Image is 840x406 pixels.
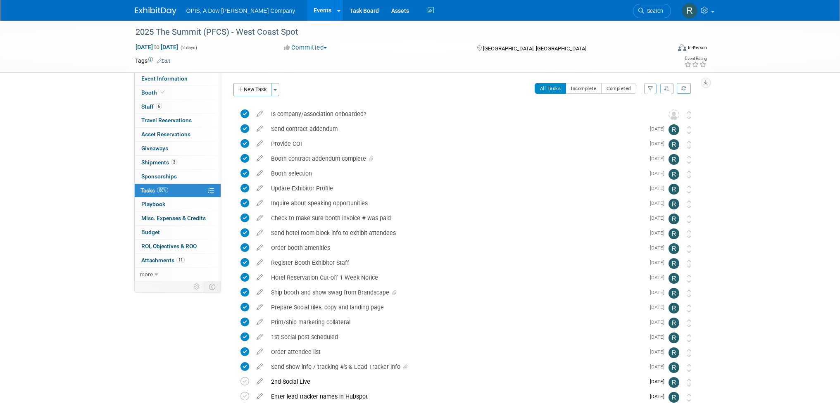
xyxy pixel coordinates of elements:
[140,271,153,278] span: more
[267,152,645,166] div: Booth contract addendum complete
[650,319,669,325] span: [DATE]
[141,201,165,207] span: Playbook
[687,275,691,283] i: Move task
[650,364,669,370] span: [DATE]
[135,114,221,127] a: Travel Reservations
[180,45,197,50] span: (2 days)
[135,7,176,15] img: ExhibitDay
[135,184,221,197] a: Tasks86%
[141,243,197,249] span: ROI, Objectives & ROO
[135,240,221,253] a: ROI, Objectives & ROO
[650,171,669,176] span: [DATE]
[133,25,659,40] div: 2025 The Summit (PFCS) - West Coast Spot
[135,226,221,239] a: Budget
[252,274,267,281] a: edit
[650,304,669,310] span: [DATE]
[204,281,221,292] td: Toggle Event Tabs
[650,245,669,251] span: [DATE]
[687,156,691,164] i: Move task
[682,3,697,19] img: Renee Ortner
[267,122,645,136] div: Send contract addendum
[650,379,669,385] span: [DATE]
[161,90,165,95] i: Booth reservation complete
[650,185,669,191] span: [DATE]
[267,107,652,121] div: Is company/association onboarded?
[687,126,691,134] i: Move task
[252,378,267,385] a: edit
[135,170,221,183] a: Sponsorships
[141,229,160,235] span: Budget
[252,110,267,118] a: edit
[267,166,645,180] div: Booth selection
[141,257,185,264] span: Attachments
[687,260,691,268] i: Move task
[135,197,221,211] a: Playbook
[141,89,167,96] span: Booth
[678,44,686,51] img: Format-Inperson.png
[267,181,645,195] div: Update Exhibitor Profile
[669,273,679,284] img: Renee Ortner
[135,72,221,85] a: Event Information
[669,258,679,269] img: Renee Ortner
[687,230,691,238] i: Move task
[687,290,691,297] i: Move task
[141,215,206,221] span: Misc. Expenses & Credits
[135,211,221,225] a: Misc. Expenses & Credits
[267,389,645,404] div: Enter lead tracker names in Hubspot
[669,392,679,403] img: Renee Ortner
[252,289,267,296] a: edit
[252,393,267,400] a: edit
[566,83,602,94] button: Incomplete
[687,394,691,401] i: Move task
[687,304,691,312] i: Move task
[687,111,691,119] i: Move task
[267,256,645,270] div: Register Booth Exhibitor Staff
[650,230,669,236] span: [DATE]
[281,43,330,52] button: Committed
[252,125,267,133] a: edit
[267,315,645,329] div: Print/ship marketing collateral
[669,377,679,388] img: Renee Ortner
[650,275,669,280] span: [DATE]
[252,155,267,162] a: edit
[669,109,679,120] img: Unassigned
[677,83,691,94] a: Refresh
[669,332,679,343] img: Renee Ortner
[650,126,669,132] span: [DATE]
[650,200,669,206] span: [DATE]
[688,45,707,51] div: In-Person
[633,4,671,18] a: Search
[252,304,267,311] a: edit
[157,187,168,193] span: 86%
[135,43,178,51] span: [DATE] [DATE]
[157,58,170,64] a: Edit
[535,83,566,94] button: All Tasks
[684,57,707,61] div: Event Rating
[669,243,679,254] img: Renee Ortner
[650,215,669,221] span: [DATE]
[687,349,691,357] i: Move task
[669,288,679,299] img: Renee Ortner
[669,139,679,150] img: Renee Ortner
[141,159,177,166] span: Shipments
[687,171,691,178] i: Move task
[141,117,192,123] span: Travel Reservations
[669,199,679,209] img: Renee Ortner
[483,45,586,52] span: [GEOGRAPHIC_DATA], [GEOGRAPHIC_DATA]
[267,137,645,151] div: Provide COI
[267,360,645,374] div: Send show info / tracking #'s & Lead Tracker info
[267,330,645,344] div: 1st Social post scheduled
[669,154,679,165] img: Renee Ortner
[669,228,679,239] img: Renee Ortner
[650,290,669,295] span: [DATE]
[233,83,271,96] button: New Task
[156,103,162,109] span: 6
[135,57,170,65] td: Tags
[267,375,645,389] div: 2nd Social Live
[687,334,691,342] i: Move task
[252,259,267,266] a: edit
[687,245,691,253] i: Move task
[171,159,177,165] span: 3
[252,140,267,147] a: edit
[186,7,295,14] span: OPIS, A Dow [PERSON_NAME] Company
